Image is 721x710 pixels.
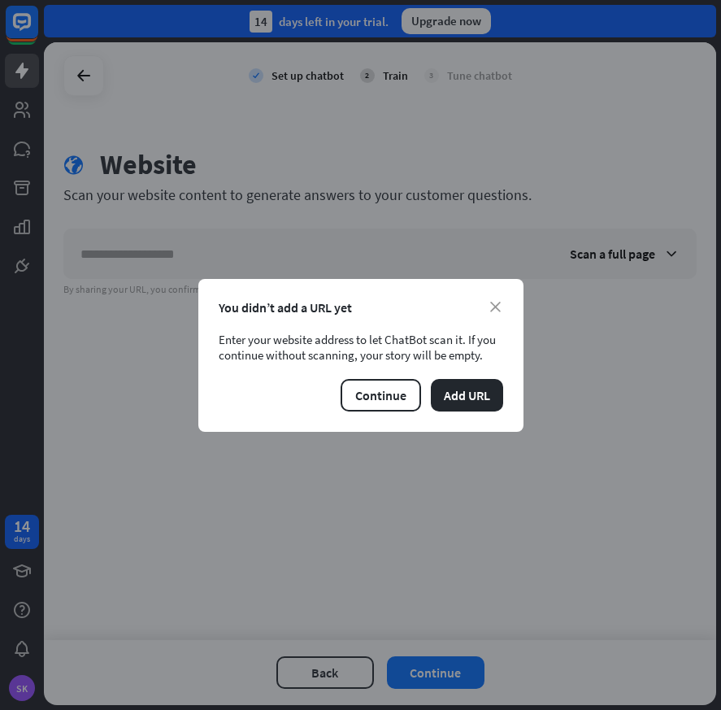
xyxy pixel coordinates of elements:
[13,7,62,55] button: Open LiveChat chat widget
[490,302,501,312] i: close
[219,332,503,363] div: Enter your website address to let ChatBot scan it. If you continue without scanning, your story w...
[219,299,503,316] div: You didn’t add a URL yet
[341,379,421,412] button: Continue
[431,379,503,412] button: Add URL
